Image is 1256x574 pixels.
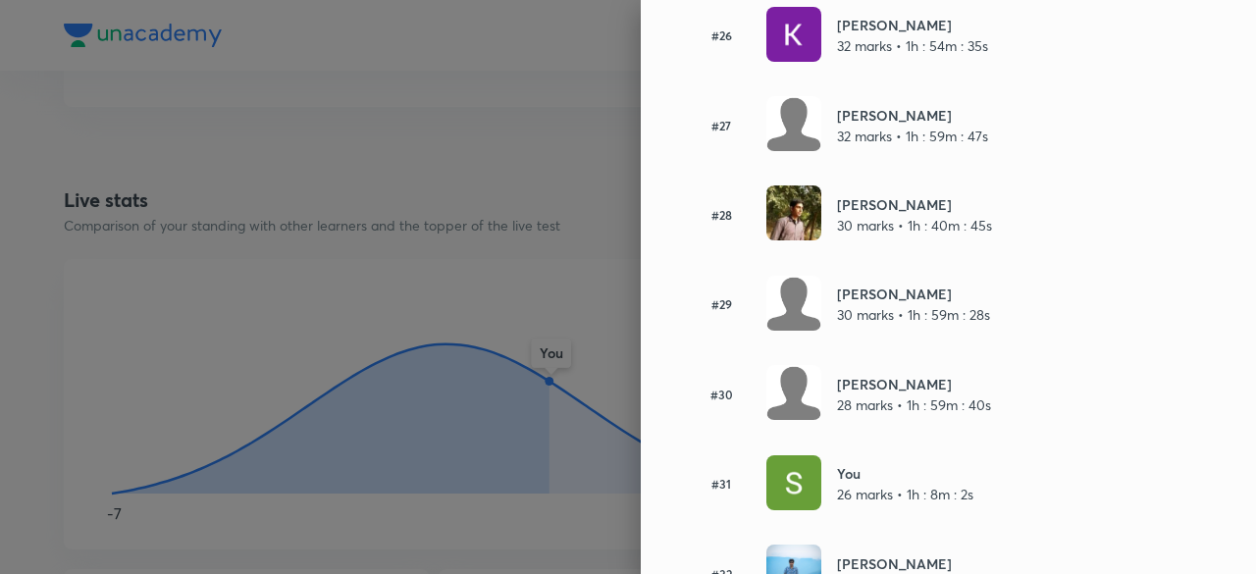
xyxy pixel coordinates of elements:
img: Avatar [766,185,821,240]
p: 26 marks • 1h : 8m : 2s [837,484,973,504]
p: 30 marks • 1h : 59m : 28s [837,304,990,325]
h6: #29 [688,295,755,313]
img: Avatar [766,455,821,510]
h6: #26 [688,26,755,44]
h6: #27 [688,117,755,134]
img: Avatar [766,365,821,420]
h6: [PERSON_NAME] [837,15,988,35]
p: 32 marks • 1h : 59m : 47s [837,126,988,146]
img: Avatar [766,276,821,331]
p: 30 marks • 1h : 40m : 45s [837,215,992,235]
h6: [PERSON_NAME] [837,105,988,126]
h6: #31 [688,475,755,493]
h6: [PERSON_NAME] [837,284,990,304]
p: 32 marks • 1h : 54m : 35s [837,35,988,56]
h6: [PERSON_NAME] [837,194,992,215]
p: 28 marks • 1h : 59m : 40s [837,394,991,415]
h6: #28 [688,206,755,224]
h6: [PERSON_NAME] [837,553,986,574]
img: Avatar [766,96,821,151]
h6: #30 [688,386,755,403]
h6: You [837,463,973,484]
img: Avatar [766,7,821,62]
h6: [PERSON_NAME] [837,374,991,394]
